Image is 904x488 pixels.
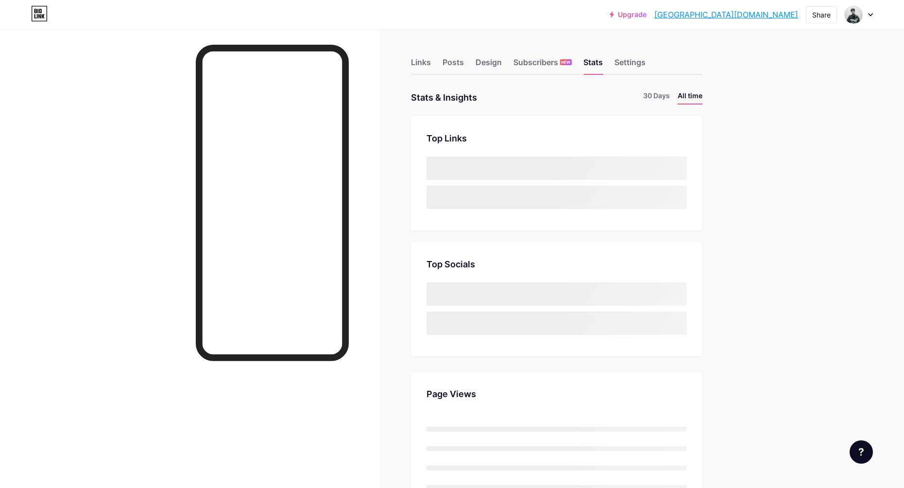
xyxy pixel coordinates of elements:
[643,90,670,105] li: 30 Days
[476,56,502,74] div: Design
[411,90,477,105] div: Stats & Insights
[583,56,603,74] div: Stats
[513,56,572,74] div: Subscribers
[426,132,687,145] div: Top Links
[426,387,687,401] div: Page Views
[610,11,647,18] a: Upgrade
[812,10,831,20] div: Share
[411,56,431,74] div: Links
[426,258,687,271] div: Top Socials
[443,56,464,74] div: Posts
[614,56,646,74] div: Settings
[844,5,863,24] img: imonhossain
[561,59,570,65] span: NEW
[654,9,798,20] a: [GEOGRAPHIC_DATA][DOMAIN_NAME]
[678,90,702,105] li: All time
